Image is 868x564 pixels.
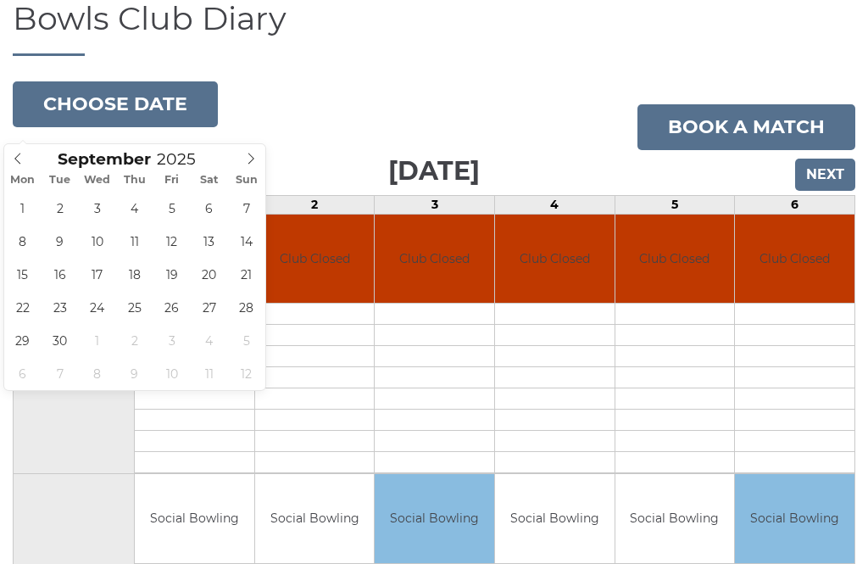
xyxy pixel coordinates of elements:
span: September 29, 2025 [6,324,39,357]
span: September 25, 2025 [118,291,151,324]
td: Social Bowling [495,474,615,563]
span: October 1, 2025 [81,324,114,357]
td: Club Closed [615,215,735,304]
span: Thu [116,175,153,186]
td: Club Closed [735,215,854,304]
span: September 24, 2025 [81,291,114,324]
td: 2 [254,195,375,214]
span: September 17, 2025 [81,258,114,291]
span: October 2, 2025 [118,324,151,357]
span: October 3, 2025 [155,324,188,357]
span: October 7, 2025 [43,357,76,390]
span: October 6, 2025 [6,357,39,390]
span: October 11, 2025 [192,357,225,390]
button: Choose date [13,81,218,127]
span: September 18, 2025 [118,258,151,291]
span: Wed [79,175,116,186]
td: Club Closed [255,215,375,304]
h1: Bowls Club Diary [13,1,855,56]
span: Sun [228,175,265,186]
span: October 8, 2025 [81,357,114,390]
span: September 28, 2025 [230,291,263,324]
td: Social Bowling [735,474,854,563]
span: October 5, 2025 [230,324,263,357]
td: 6 [735,195,855,214]
input: Next [795,159,855,191]
span: September 13, 2025 [192,225,225,258]
td: 4 [495,195,615,214]
span: September 1, 2025 [6,192,39,225]
span: September 4, 2025 [118,192,151,225]
span: October 12, 2025 [230,357,263,390]
span: September 6, 2025 [192,192,225,225]
a: Book a match [637,104,855,150]
span: Sat [191,175,228,186]
span: September 8, 2025 [6,225,39,258]
span: Mon [4,175,42,186]
span: October 4, 2025 [192,324,225,357]
td: Club Closed [495,215,615,304]
span: September 19, 2025 [155,258,188,291]
span: September 21, 2025 [230,258,263,291]
span: September 9, 2025 [43,225,76,258]
span: September 16, 2025 [43,258,76,291]
td: 3 [375,195,495,214]
span: Fri [153,175,191,186]
span: September 23, 2025 [43,291,76,324]
input: Scroll to increment [151,149,217,169]
span: September 30, 2025 [43,324,76,357]
span: September 11, 2025 [118,225,151,258]
span: September 12, 2025 [155,225,188,258]
td: Club Closed [375,215,494,304]
td: Social Bowling [375,474,494,563]
span: September 22, 2025 [6,291,39,324]
span: September 26, 2025 [155,291,188,324]
span: September 15, 2025 [6,258,39,291]
span: September 10, 2025 [81,225,114,258]
span: September 2, 2025 [43,192,76,225]
td: Social Bowling [135,474,254,563]
td: Social Bowling [255,474,375,563]
span: September 14, 2025 [230,225,263,258]
span: September 7, 2025 [230,192,263,225]
span: September 5, 2025 [155,192,188,225]
span: September 3, 2025 [81,192,114,225]
span: October 10, 2025 [155,357,188,390]
span: September 27, 2025 [192,291,225,324]
span: October 9, 2025 [118,357,151,390]
span: September 20, 2025 [192,258,225,291]
td: Social Bowling [615,474,735,563]
span: Scroll to increment [58,152,151,168]
span: Tue [42,175,79,186]
td: 5 [615,195,735,214]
